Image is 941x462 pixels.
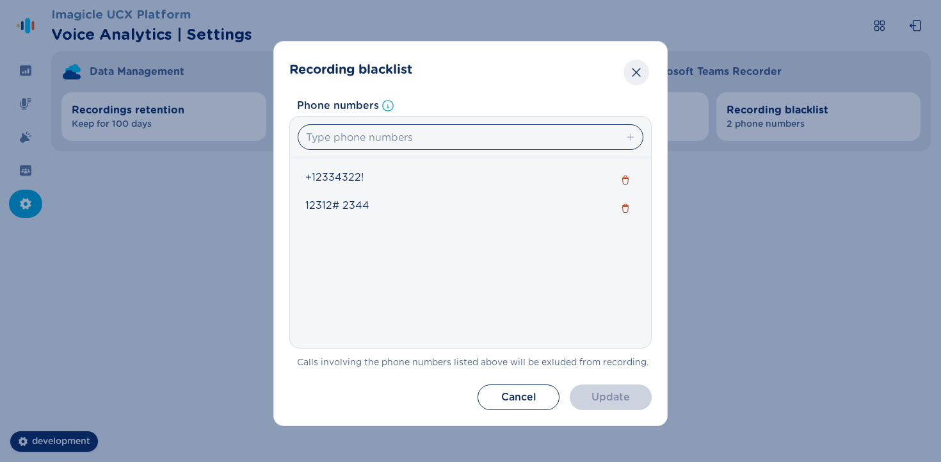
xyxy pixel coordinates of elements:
[570,384,652,410] button: Update
[297,356,652,369] span: Calls involving the phone numbers listed above will be exluded from recording.
[615,198,636,219] button: integrationManagement.removeURL
[297,98,379,113] span: Phone numbers
[289,57,652,83] header: Recording blacklist
[623,60,649,85] button: Close
[298,124,643,150] input: Type phone numbers
[478,384,559,410] button: Cancel
[615,170,636,190] button: integrationManagement.removeURL
[305,198,369,219] span: 12312# 2344
[305,170,364,190] span: +12334322!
